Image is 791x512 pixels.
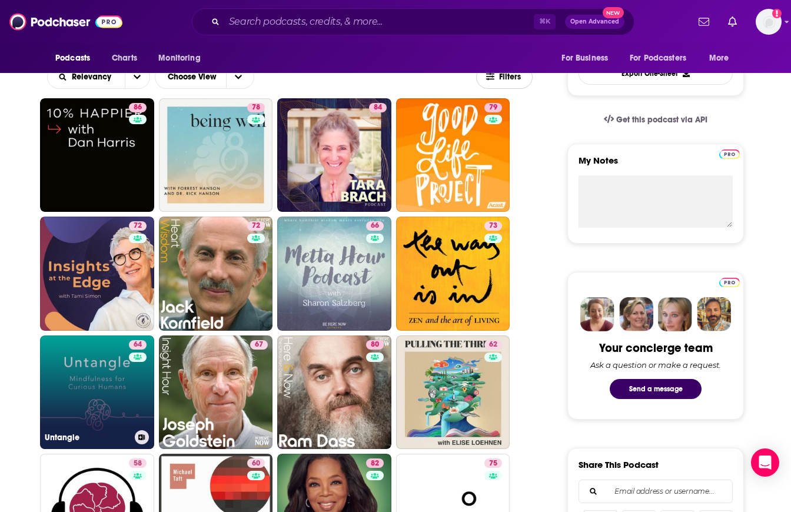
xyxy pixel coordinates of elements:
[104,47,144,69] a: Charts
[247,103,265,112] a: 78
[40,217,154,331] a: 72
[619,297,653,331] img: Barbara Profile
[371,458,379,470] span: 82
[134,102,142,114] span: 86
[694,12,714,32] a: Show notifications dropdown
[484,221,502,231] a: 73
[489,339,497,351] span: 62
[719,276,740,287] a: Pro website
[489,220,497,232] span: 73
[134,220,142,232] span: 72
[112,50,137,67] span: Charts
[484,103,502,112] a: 79
[579,155,733,175] label: My Notes
[366,340,384,350] a: 80
[594,105,717,134] a: Get this podcast via API
[579,459,659,470] h3: Share This Podcast
[252,458,260,470] span: 60
[499,73,523,81] span: Filters
[630,50,686,67] span: For Podcasters
[371,220,379,232] span: 66
[366,221,384,231] a: 66
[9,11,122,33] img: Podchaser - Follow, Share and Rate Podcasts
[129,221,147,231] a: 72
[599,341,713,355] div: Your concierge team
[756,9,782,35] span: Logged in as patiencebaldacci
[622,47,703,69] button: open menu
[247,458,265,468] a: 60
[47,65,150,89] h2: Choose List sort
[719,149,740,159] img: Podchaser Pro
[159,335,273,450] a: 67
[561,50,608,67] span: For Business
[570,19,619,25] span: Open Advanced
[155,65,254,89] button: Choose View
[709,50,729,67] span: More
[247,221,265,231] a: 72
[697,297,731,331] img: Jon Profile
[250,340,268,350] a: 67
[371,339,379,351] span: 80
[125,66,149,88] button: open menu
[723,12,742,32] a: Show notifications dropdown
[47,47,105,69] button: open menu
[616,115,707,125] span: Get this podcast via API
[589,480,723,503] input: Email address or username...
[476,65,533,89] button: Filters
[252,220,260,232] span: 72
[45,433,130,443] h3: Untangle
[40,98,154,212] a: 86
[590,360,721,370] div: Ask a question or make a request.
[756,9,782,35] img: User Profile
[192,8,634,35] div: Search podcasts, credits, & more...
[158,50,200,67] span: Monitoring
[255,339,263,351] span: 67
[159,98,273,212] a: 78
[489,102,497,114] span: 79
[252,102,260,114] span: 78
[603,7,624,18] span: New
[155,65,262,89] h2: Choose View
[553,47,623,69] button: open menu
[277,217,391,331] a: 66
[159,217,273,331] a: 72
[701,47,744,69] button: open menu
[396,98,510,212] a: 79
[369,103,387,112] a: 84
[579,480,733,503] div: Search followers
[366,458,384,468] a: 82
[719,278,740,287] img: Podchaser Pro
[610,379,702,399] button: Send a message
[48,73,125,81] button: open menu
[129,458,147,468] a: 58
[129,103,147,112] a: 86
[134,339,142,351] span: 64
[534,14,556,29] span: ⌘ K
[484,458,502,468] a: 75
[751,448,779,477] div: Open Intercom Messenger
[579,62,733,85] button: Export One-Sheet
[277,335,391,450] a: 80
[580,297,614,331] img: Sydney Profile
[484,340,502,350] a: 62
[224,12,534,31] input: Search podcasts, credits, & more...
[756,9,782,35] button: Show profile menu
[150,47,215,69] button: open menu
[134,458,142,470] span: 58
[158,67,226,87] span: Choose View
[565,15,624,29] button: Open AdvancedNew
[489,458,497,470] span: 75
[374,102,382,114] span: 84
[719,148,740,159] a: Pro website
[396,335,510,450] a: 62
[129,340,147,350] a: 64
[277,98,391,212] a: 84
[772,9,782,18] svg: Add a profile image
[658,297,692,331] img: Jules Profile
[72,73,115,81] span: Relevancy
[40,335,154,450] a: 64Untangle
[55,50,90,67] span: Podcasts
[396,217,510,331] a: 73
